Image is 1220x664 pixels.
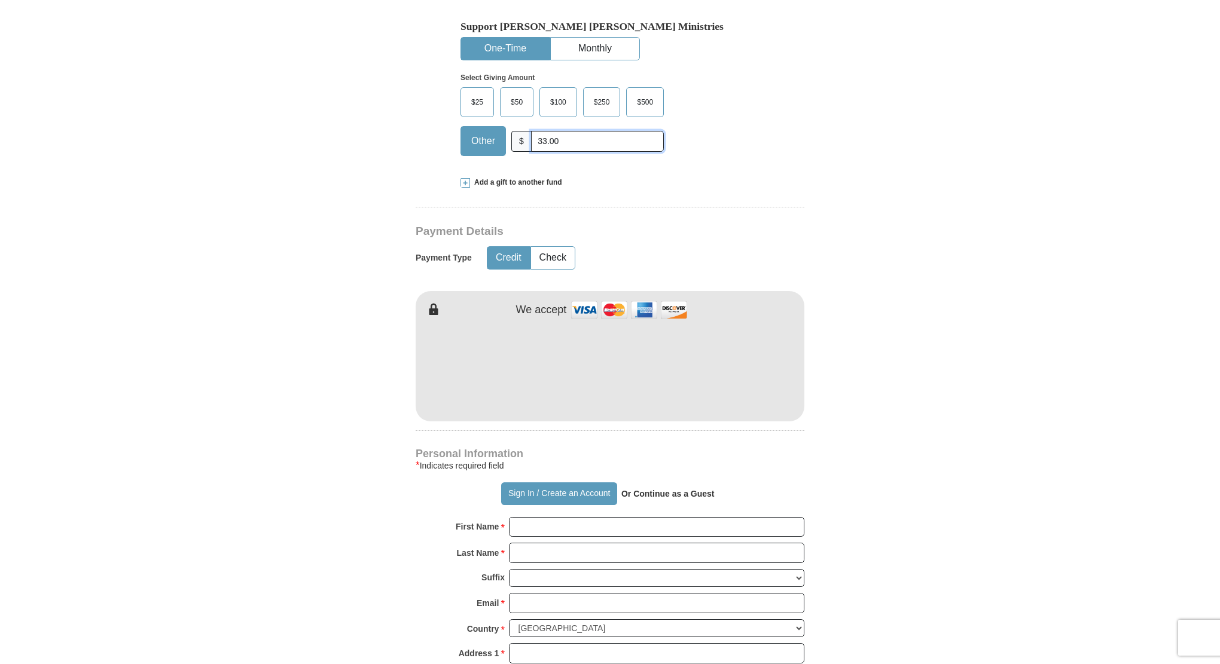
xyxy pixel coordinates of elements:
[416,458,804,473] div: Indicates required field
[531,131,664,152] input: Other Amount
[569,297,689,323] img: credit cards accepted
[631,93,659,111] span: $500
[470,178,562,188] span: Add a gift to another fund
[588,93,616,111] span: $250
[511,131,532,152] span: $
[416,449,804,458] h4: Personal Information
[467,620,499,637] strong: Country
[457,544,499,561] strong: Last Name
[531,247,575,269] button: Check
[456,518,499,535] strong: First Name
[516,304,567,317] h4: We accept
[416,253,472,263] h5: Payment Type
[460,20,760,33] h5: Support [PERSON_NAME] [PERSON_NAME] Ministries
[481,569,505,586] strong: Suffix
[465,132,501,150] span: Other
[477,595,499,611] strong: Email
[501,482,617,505] button: Sign In / Create an Account
[465,93,489,111] span: $25
[459,645,499,662] strong: Address 1
[505,93,529,111] span: $50
[461,38,550,60] button: One-Time
[487,247,530,269] button: Credit
[551,38,639,60] button: Monthly
[416,225,721,238] h3: Payment Details
[460,74,535,82] strong: Select Giving Amount
[544,93,572,111] span: $100
[621,489,715,498] strong: Or Continue as a Guest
